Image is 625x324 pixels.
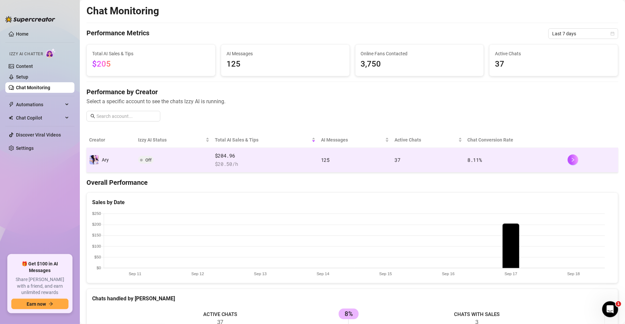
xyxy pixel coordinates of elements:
span: thunderbolt [9,102,14,107]
img: AI Chatter [46,48,56,58]
a: Content [16,64,33,69]
span: $ 20.50 /h [215,160,316,168]
h4: Overall Performance [86,178,618,187]
span: Active Chats [394,136,457,144]
h4: Performance Metrics [86,28,149,39]
span: right [571,158,575,162]
span: Active Chats [495,50,613,57]
span: Select a specific account to see the chats Izzy AI is running. [86,97,618,106]
span: 37 [495,58,613,71]
h2: Chat Monitoring [86,5,159,17]
span: Share [PERSON_NAME] with a friend, and earn unlimited rewards [11,276,69,296]
span: 3,750 [361,58,479,71]
img: Chat Copilot [9,116,13,120]
th: AI Messages [318,132,392,148]
span: AI Messages [321,136,384,144]
span: Earn now [27,301,46,307]
button: right [568,155,578,165]
div: Sales by Date [92,198,613,206]
div: Chats handled by [PERSON_NAME] [92,294,613,303]
span: arrow-right [49,302,53,306]
span: Total AI Sales & Tips [92,50,210,57]
h4: Performance by Creator [86,87,618,97]
span: 1 [616,301,621,307]
input: Search account... [96,113,156,120]
span: Izzy AI Chatter [9,51,43,57]
img: logo-BBDzfeDw.svg [5,16,55,23]
a: Discover Viral Videos [16,132,61,138]
span: 37 [394,157,400,163]
img: Ary [89,155,99,164]
span: Off [145,158,152,162]
span: search [90,114,95,119]
th: Chat Conversion Rate [465,132,565,148]
span: Online Fans Contacted [361,50,479,57]
span: 🎁 Get $100 in AI Messages [11,261,69,274]
span: AI Messages [227,50,344,57]
span: Automations [16,99,63,110]
th: Izzy AI Status [135,132,212,148]
span: Total AI Sales & Tips [215,136,310,144]
span: 125 [227,58,344,71]
span: $205 [92,59,111,69]
a: Settings [16,146,34,151]
button: Earn nowarrow-right [11,299,69,309]
a: Home [16,31,29,37]
a: Chat Monitoring [16,85,50,90]
a: Setup [16,74,28,80]
span: calendar [611,32,615,36]
span: $204.96 [215,152,316,160]
span: 8.11 % [468,157,482,163]
span: Ary [102,157,109,162]
th: Active Chats [392,132,465,148]
span: 125 [321,157,330,163]
th: Total AI Sales & Tips [212,132,318,148]
span: Chat Copilot [16,113,63,123]
th: Creator [86,132,135,148]
iframe: Intercom live chat [602,301,618,317]
span: Last 7 days [552,29,614,39]
span: Izzy AI Status [138,136,204,144]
